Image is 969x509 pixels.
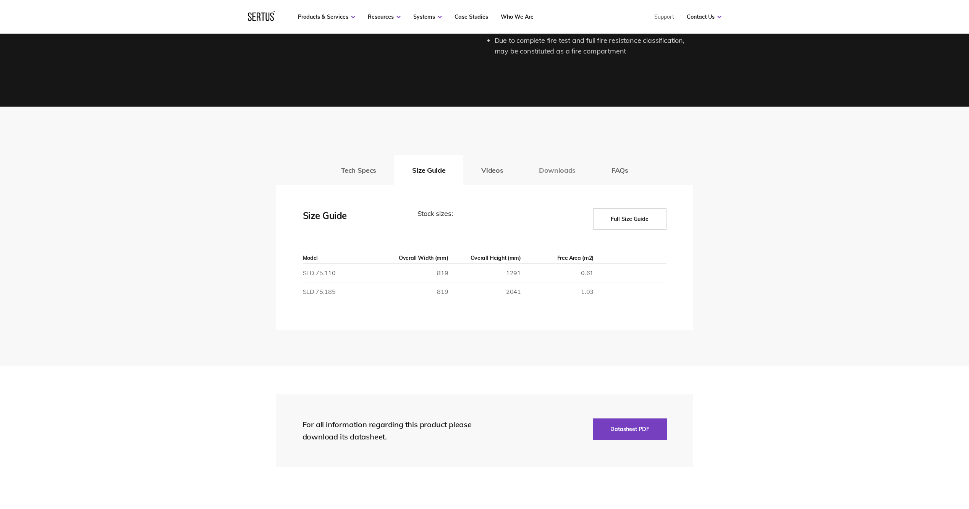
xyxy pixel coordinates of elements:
[448,253,521,264] th: Overall Height (mm)
[323,155,394,185] button: Tech Specs
[594,155,646,185] button: FAQs
[455,13,488,20] a: Case Studies
[303,264,375,282] td: SLD 75.110
[303,253,375,264] th: Model
[521,253,594,264] th: Free Area (m2)
[375,264,448,282] td: 819
[303,418,486,443] div: For all information regarding this product please download its datasheet.
[368,13,401,20] a: Resources
[495,35,693,57] li: Due to complete fire test and full fire resistance classification, may be constituted as a fire c...
[413,13,442,20] a: Systems
[521,282,594,301] td: 1.03
[521,264,594,282] td: 0.61
[303,282,375,301] td: SLD 75.185
[375,253,448,264] th: Overall Width (mm)
[417,208,555,230] div: Stock sizes:
[654,13,674,20] a: Support
[448,282,521,301] td: 2041
[463,155,521,185] button: Videos
[501,13,534,20] a: Who We Are
[521,155,594,185] button: Downloads
[375,282,448,301] td: 819
[448,264,521,282] td: 1291
[593,208,666,230] button: Full Size Guide
[593,418,667,440] button: Datasheet PDF
[303,208,379,230] div: Size Guide
[687,13,721,20] a: Contact Us
[298,13,355,20] a: Products & Services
